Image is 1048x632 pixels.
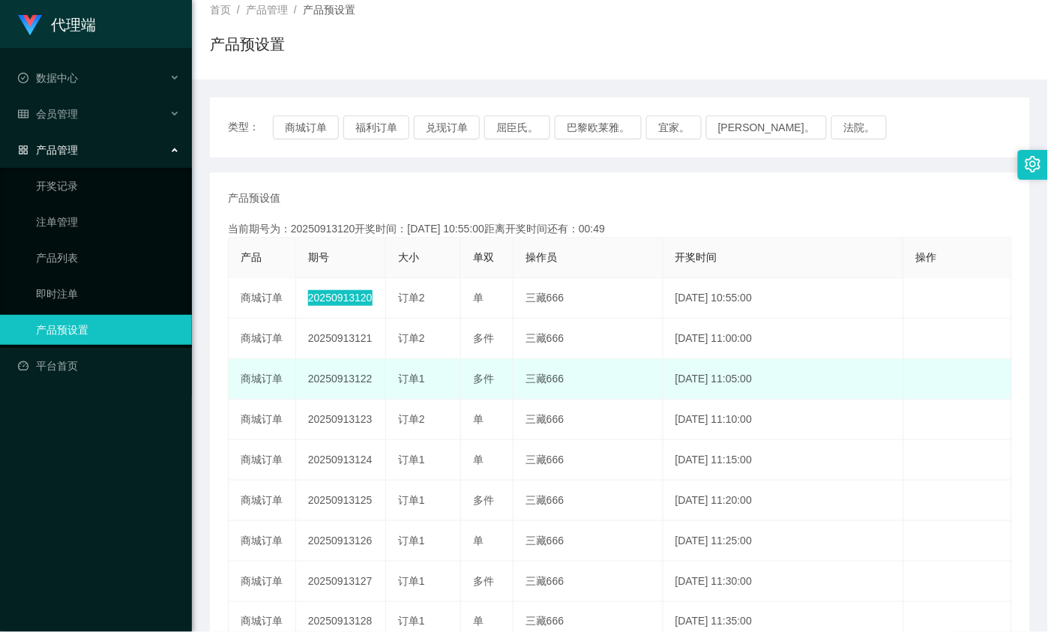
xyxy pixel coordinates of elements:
[514,440,663,481] td: 三藏666
[663,359,904,400] td: [DATE] 11:05:00
[296,562,386,602] td: 20250913127
[229,278,296,319] td: 商城订单
[663,319,904,359] td: [DATE] 11:00:00
[296,521,386,562] td: 20250913126
[514,400,663,440] td: 三藏666
[646,115,702,139] button: 宜家。
[675,251,717,263] span: 开奖时间
[36,279,180,309] a: 即时注单
[1025,156,1041,172] i: 图标： 设置
[228,190,280,206] span: 产品预设值
[210,33,285,55] h1: 产品预设置
[398,332,425,344] span: 订单2
[18,73,28,83] i: 图标： check-circle-o
[296,359,386,400] td: 20250913122
[36,207,180,237] a: 注单管理
[473,535,484,547] span: 单
[473,251,494,263] span: 单双
[514,278,663,319] td: 三藏666
[663,481,904,521] td: [DATE] 11:20:00
[229,562,296,602] td: 商城订单
[663,521,904,562] td: [DATE] 11:25:00
[484,115,550,139] button: 屈臣氏。
[473,575,494,587] span: 多件
[514,562,663,602] td: 三藏666
[473,616,484,628] span: 单
[36,171,180,201] a: 开奖记录
[273,115,339,139] button: 商城订单
[237,4,240,16] span: /
[663,400,904,440] td: [DATE] 11:10:00
[18,145,28,155] i: 图标： AppStore-O
[228,221,1012,237] div: 当前期号为：20250913120开奖时间：[DATE] 10:55:00距离开奖时间还有：00:49
[18,109,28,119] i: 图标： table
[414,115,480,139] button: 兑现订单
[36,315,180,345] a: 产品预设置
[296,400,386,440] td: 20250913123
[241,251,262,263] span: 产品
[916,251,937,263] span: 操作
[831,115,887,139] button: 法院。
[303,4,355,16] span: 产品预设置
[246,4,288,16] span: 产品管理
[398,373,425,385] span: 订单1
[398,535,425,547] span: 订单1
[663,562,904,602] td: [DATE] 11:30:00
[473,332,494,344] span: 多件
[398,494,425,506] span: 订单1
[296,319,386,359] td: 20250913121
[36,72,78,84] font: 数据中心
[473,413,484,425] span: 单
[398,454,425,466] span: 订单1
[229,521,296,562] td: 商城订单
[514,319,663,359] td: 三藏666
[296,440,386,481] td: 20250913124
[229,440,296,481] td: 商城订单
[308,251,329,263] span: 期号
[36,108,78,120] font: 会员管理
[229,400,296,440] td: 商城订单
[398,575,425,587] span: 订单1
[18,15,42,36] img: logo.9652507e.png
[525,251,557,263] span: 操作员
[51,1,96,49] h1: 代理端
[473,373,494,385] span: 多件
[229,359,296,400] td: 商城订单
[296,481,386,521] td: 20250913125
[473,292,484,304] span: 单
[294,4,297,16] span: /
[398,251,419,263] span: 大小
[229,319,296,359] td: 商城订单
[228,115,273,139] span: 类型：
[343,115,409,139] button: 福利订单
[555,115,642,139] button: 巴黎欧莱雅。
[18,18,96,30] a: 代理端
[229,481,296,521] td: 商城订单
[18,351,180,381] a: 图标： 仪表板平台首页
[473,494,494,506] span: 多件
[398,292,425,304] span: 订单2
[398,413,425,425] span: 订单2
[514,359,663,400] td: 三藏666
[36,243,180,273] a: 产品列表
[514,481,663,521] td: 三藏666
[473,454,484,466] span: 单
[210,4,231,16] span: 首页
[36,144,78,156] font: 产品管理
[706,115,827,139] button: [PERSON_NAME]。
[663,278,904,319] td: [DATE] 10:55:00
[663,440,904,481] td: [DATE] 11:15:00
[296,278,386,319] td: 20250913120
[514,521,663,562] td: 三藏666
[398,616,425,628] span: 订单1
